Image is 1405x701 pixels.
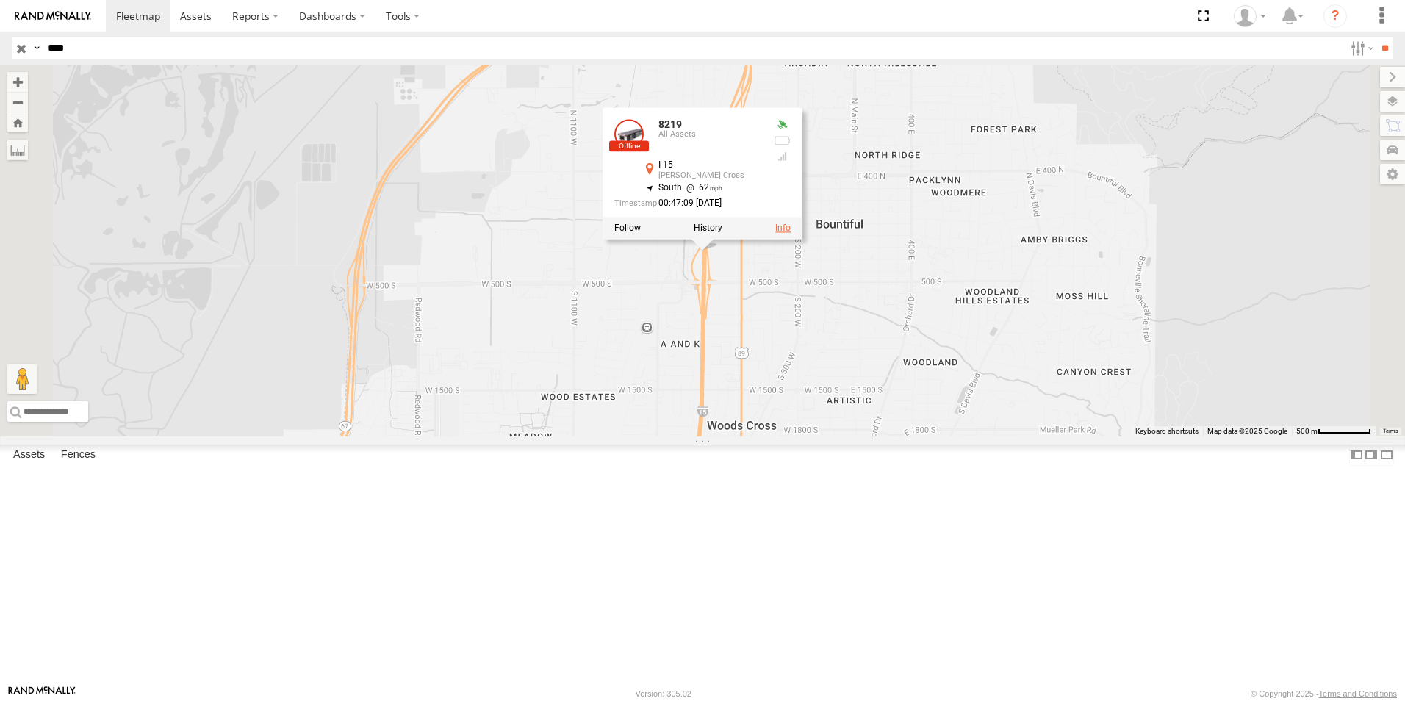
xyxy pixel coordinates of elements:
a: View Asset Details [614,119,644,148]
button: Keyboard shortcuts [1135,426,1199,436]
div: [PERSON_NAME] Cross [658,172,761,181]
div: I-15 [658,160,761,170]
button: Zoom Home [7,112,28,132]
div: © Copyright 2025 - [1251,689,1397,698]
label: View Asset History [694,223,722,234]
div: All Assets [658,131,761,140]
span: South [658,183,682,193]
a: Visit our Website [8,686,76,701]
span: 62 [682,183,722,193]
div: Version: 305.02 [636,689,691,698]
img: rand-logo.svg [15,11,91,21]
a: 8219 [658,118,682,130]
div: Valid GPS Fix [773,119,791,131]
label: Search Query [31,37,43,59]
label: Measure [7,140,28,160]
div: Heidi Drysdale [1229,5,1271,27]
button: Zoom out [7,92,28,112]
i: ? [1323,4,1347,28]
label: Dock Summary Table to the Right [1364,445,1379,466]
a: View Asset Details [775,223,791,234]
label: Map Settings [1380,164,1405,184]
label: Realtime tracking of Asset [614,223,641,234]
button: Map Scale: 500 m per 69 pixels [1292,426,1376,436]
button: Drag Pegman onto the map to open Street View [7,364,37,394]
label: Fences [54,445,103,465]
div: Date/time of location update [614,199,761,209]
label: Assets [6,445,52,465]
a: Terms and Conditions [1319,689,1397,698]
span: Map data ©2025 Google [1207,427,1287,435]
a: Terms [1383,428,1398,434]
button: Zoom in [7,72,28,92]
label: Dock Summary Table to the Left [1349,445,1364,466]
label: Search Filter Options [1345,37,1376,59]
label: Hide Summary Table [1379,445,1394,466]
div: Last Event GSM Signal Strength [773,151,791,163]
div: No battery health information received from this device. [773,135,791,147]
span: 500 m [1296,427,1318,435]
